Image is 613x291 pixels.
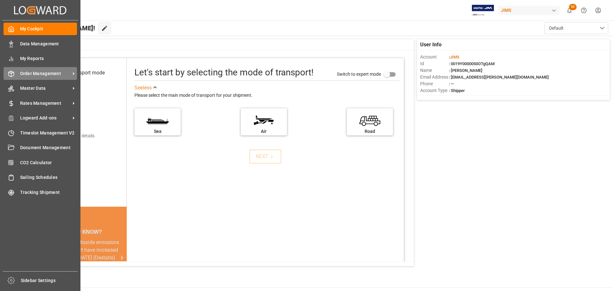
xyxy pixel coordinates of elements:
a: My Cockpit [4,23,77,35]
img: Exertis%20JAM%20-%20Email%20Logo.jpg_1722504956.jpg [472,5,494,16]
button: show 52 new notifications [562,3,577,18]
span: : [449,55,459,59]
span: : Shipper [449,88,465,93]
span: Name [420,67,449,74]
a: My Reports [4,52,77,65]
div: See less [134,84,152,92]
span: Hello [PERSON_NAME]! [26,22,95,34]
span: User Info [420,41,442,49]
span: My Cockpit [20,26,77,32]
a: Document Management [4,142,77,154]
div: Air [244,128,284,135]
button: Help Center [577,3,591,18]
span: Document Management [20,144,77,151]
div: Road [350,128,390,135]
div: EU-wide carbon dioxide emissions for road transport have increased by 24% since [DATE] (Destatis) [42,239,119,262]
a: Tracking Shipment [4,186,77,198]
span: Email Address [420,74,449,80]
div: Let's start by selecting the mode of transport! [134,66,314,79]
span: Logward Add-ons [20,115,71,121]
button: next slide / item [118,239,127,277]
div: Sea [138,128,178,135]
div: NEXT [256,153,275,160]
span: Id [420,60,449,67]
span: JIMS [450,55,459,59]
span: Sailing Schedules [20,174,77,181]
button: NEXT [249,149,281,164]
span: Master Data [20,85,71,92]
a: Timeslot Management V2 [4,126,77,139]
button: open menu [544,22,608,34]
span: My Reports [20,55,77,62]
span: 52 [569,4,577,10]
span: Phone [420,80,449,87]
a: CO2 Calculator [4,156,77,169]
span: : 0019Y0000050OTgQAM [449,61,495,66]
a: Sailing Schedules [4,171,77,184]
span: Account [420,54,449,60]
div: JIMS [498,6,560,15]
span: CO2 Calculator [20,159,77,166]
span: : [PERSON_NAME] [449,68,482,73]
span: Timeslot Management V2 [20,130,77,136]
div: DID YOU KNOW? [34,225,127,239]
span: Tracking Shipment [20,189,77,196]
button: JIMS [498,4,562,16]
span: Data Management [20,41,77,47]
span: Switch to expert mode [337,71,381,76]
span: : [EMAIL_ADDRESS][PERSON_NAME][DOMAIN_NAME] [449,75,549,80]
span: Account Type [420,87,449,94]
span: Default [549,25,564,32]
span: Order Management [20,70,71,77]
span: Rates Management [20,100,71,107]
span: Sidebar Settings [21,277,78,284]
span: : — [449,81,454,86]
a: Data Management [4,37,77,50]
div: Please select the main mode of transport for your shipment. [134,92,399,99]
